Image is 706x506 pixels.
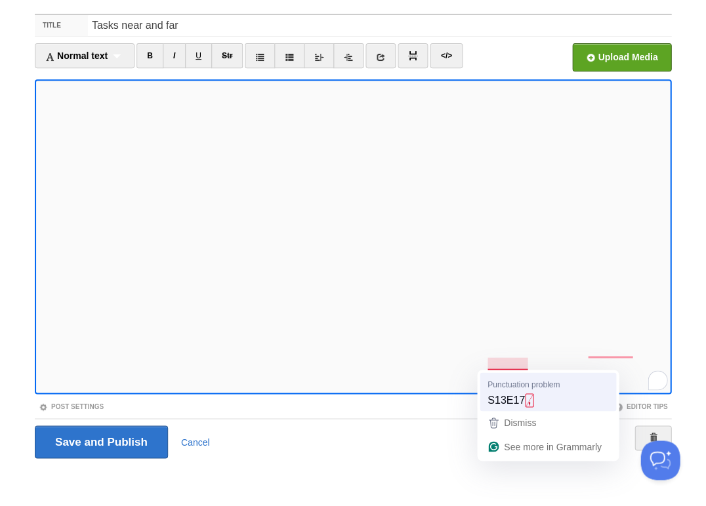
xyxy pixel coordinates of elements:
a: </> [430,43,462,68]
img: pagebreak-icon.png [408,51,417,60]
a: I [163,43,186,68]
iframe: Help Scout Beacon - Open [640,440,680,480]
a: Cancel [181,437,210,447]
a: Str [211,43,243,68]
input: Save and Publish [35,425,168,458]
a: Editor Tips [613,402,667,410]
a: Post Settings [39,402,104,410]
a: U [185,43,212,68]
del: Str [222,51,233,60]
label: Title [35,15,88,36]
span: Normal text [45,50,108,61]
a: B [136,43,163,68]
